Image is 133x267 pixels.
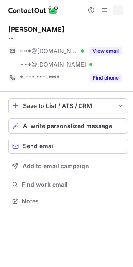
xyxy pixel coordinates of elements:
span: ***@[DOMAIN_NAME] [20,61,86,68]
button: Reveal Button [89,47,122,55]
button: Send email [8,139,128,154]
button: save-profile-one-click [8,98,128,113]
span: Add to email campaign [23,163,89,169]
button: Add to email campaign [8,159,128,174]
div: -- [8,34,128,42]
div: Save to List / ATS / CRM [23,103,113,109]
span: Notes [22,198,125,205]
button: Notes [8,195,128,207]
span: Find work email [22,181,125,188]
span: Send email [23,143,55,149]
span: ***@[DOMAIN_NAME] [20,47,78,55]
img: ContactOut v5.3.10 [8,5,59,15]
div: [PERSON_NAME] [8,25,64,33]
button: AI write personalized message [8,118,128,133]
button: Reveal Button [89,74,122,82]
button: Find work email [8,179,128,190]
span: AI write personalized message [23,123,112,129]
